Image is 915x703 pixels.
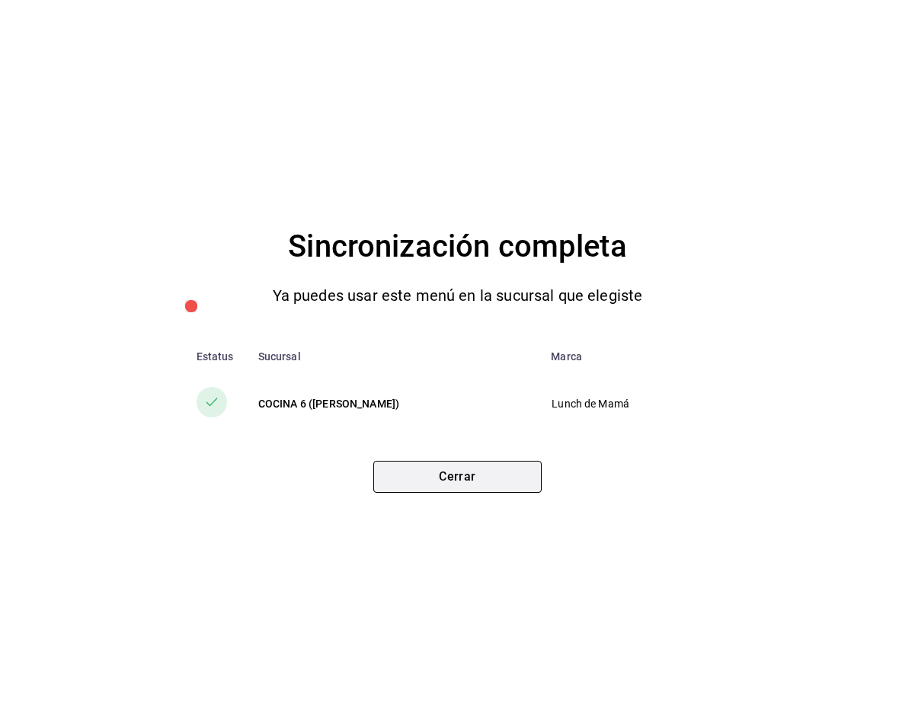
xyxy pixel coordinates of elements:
th: Estatus [172,338,246,375]
div: COCINA 6 ([PERSON_NAME]) [258,396,527,411]
th: Sucursal [246,338,539,375]
th: Marca [539,338,743,375]
p: Ya puedes usar este menú en la sucursal que elegiste [273,283,643,308]
button: Cerrar [373,461,542,493]
p: Lunch de Mamá [552,396,718,412]
h4: Sincronización completa [288,222,626,271]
